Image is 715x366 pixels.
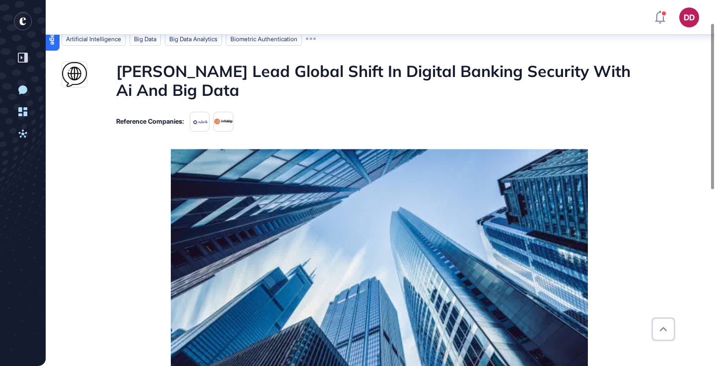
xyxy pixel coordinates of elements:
img: 67aee1aced302e5ab73a6b4c.png [190,112,210,132]
li: big data [130,32,161,46]
img: Infobip.png [214,112,233,132]
h1: [PERSON_NAME] Lead Global Shift In Digital Banking Security With Ai And Big Data [116,62,643,100]
div: entrapeer-logo [14,12,32,30]
img: techafricanews.com [62,62,87,87]
div: Reference Companies: [116,118,184,125]
li: big data analytics [165,32,222,46]
button: DD [679,7,699,27]
li: artificial intelligence [62,32,126,46]
li: biometric authentication [226,32,302,46]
